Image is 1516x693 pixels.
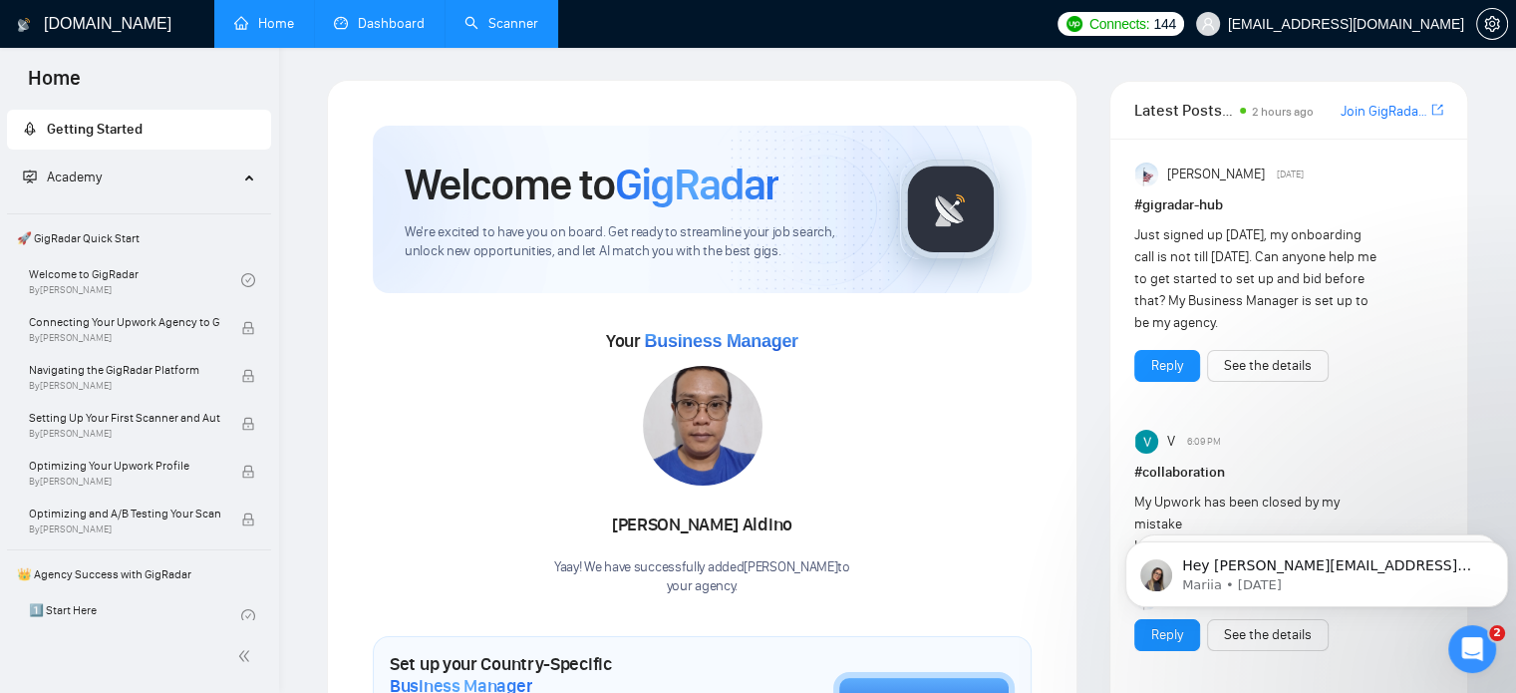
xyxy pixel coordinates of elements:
h1: Welcome to [405,158,778,211]
span: lock [241,465,255,479]
img: V [1135,430,1159,454]
span: 2 [1489,625,1505,641]
span: 2 hours ago [1252,105,1314,119]
img: gigradar-logo.png [901,160,1001,259]
span: Latest Posts from the GigRadar Community [1134,98,1234,123]
span: 6:09 PM [1187,433,1221,451]
span: Getting Started [47,121,143,138]
iframe: Intercom live chat [1448,625,1496,673]
span: 144 [1153,13,1175,35]
span: double-left [237,646,257,666]
div: My Upwork has been closed by my mistake Is there anyone who can collaborate with me on Upwork? [1134,492,1381,579]
a: dashboardDashboard [334,15,425,32]
li: Getting Started [7,110,271,150]
span: V [1166,431,1174,453]
span: user [1201,17,1215,31]
span: Optimizing and A/B Testing Your Scanner for Better Results [29,504,220,523]
span: setting [1477,16,1507,32]
span: export [1431,102,1443,118]
button: Reply [1134,350,1200,382]
a: export [1431,101,1443,120]
span: We're excited to have you on board. Get ready to streamline your job search, unlock new opportuni... [405,223,868,261]
span: [DATE] [1277,166,1304,183]
h1: # collaboration [1134,462,1443,484]
span: lock [241,513,255,526]
a: 1️⃣ Start Here [29,594,241,638]
span: By [PERSON_NAME] [29,380,220,392]
span: Your [606,330,798,352]
a: setting [1476,16,1508,32]
span: lock [241,417,255,431]
a: Reply [1151,624,1183,646]
span: Academy [47,169,102,185]
img: logo [17,9,31,41]
p: your agency . [554,577,850,596]
img: Anisuzzaman Khan [1135,163,1159,186]
img: 1705655109783-IMG-20240116-WA0032.jpg [643,366,762,486]
a: See the details [1224,624,1312,646]
span: Academy [23,169,102,185]
span: Business Manager [644,331,797,351]
span: lock [241,369,255,383]
span: [PERSON_NAME] [1166,164,1264,185]
span: rocket [23,122,37,136]
a: searchScanner [464,15,538,32]
span: Navigating the GigRadar Platform [29,360,220,380]
span: By [PERSON_NAME] [29,428,220,440]
img: upwork-logo.png [1066,16,1082,32]
span: Home [12,64,97,106]
div: [PERSON_NAME] Aldino [554,509,850,542]
div: Just signed up [DATE], my onboarding call is not till [DATE]. Can anyone help me to get started t... [1134,224,1381,334]
span: By [PERSON_NAME] [29,523,220,535]
span: GigRadar [615,158,778,211]
span: 🚀 GigRadar Quick Start [9,218,269,258]
a: Welcome to GigRadarBy[PERSON_NAME] [29,258,241,302]
span: Optimizing Your Upwork Profile [29,456,220,476]
span: By [PERSON_NAME] [29,332,220,344]
span: Setting Up Your First Scanner and Auto-Bidder [29,408,220,428]
a: Join GigRadar Slack Community [1341,101,1427,123]
span: Connecting Your Upwork Agency to GigRadar [29,312,220,332]
iframe: Intercom notifications message [1117,500,1516,639]
a: homeHome [234,15,294,32]
span: Connects: [1089,13,1149,35]
span: check-circle [241,609,255,623]
button: See the details [1207,350,1329,382]
div: Yaay! We have successfully added [PERSON_NAME] to [554,558,850,596]
span: lock [241,321,255,335]
span: By [PERSON_NAME] [29,476,220,488]
h1: # gigradar-hub [1134,194,1443,216]
span: 👑 Agency Success with GigRadar [9,554,269,594]
button: setting [1476,8,1508,40]
a: See the details [1224,355,1312,377]
span: check-circle [241,273,255,287]
a: Reply [1151,355,1183,377]
span: fund-projection-screen [23,170,37,183]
